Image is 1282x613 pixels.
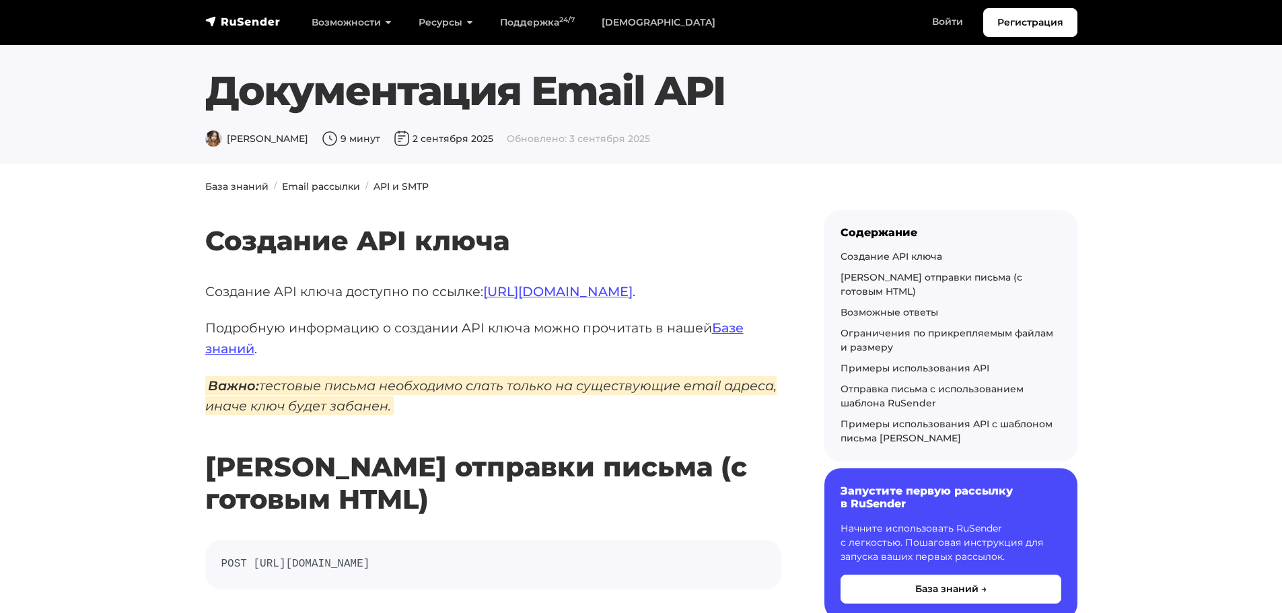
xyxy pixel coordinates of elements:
a: Email рассылки [282,180,360,192]
a: Ограничения по прикрепляемым файлам и размеру [841,327,1053,353]
span: 9 минут [322,133,380,145]
img: Время чтения [322,131,338,147]
img: Дата публикации [394,131,410,147]
a: [DEMOGRAPHIC_DATA] [588,9,729,36]
a: [URL][DOMAIN_NAME] [483,283,633,299]
sup: 24/7 [559,15,575,24]
strong: Важно: [208,377,259,394]
a: Примеры использования API [841,362,989,374]
code: POST [URL][DOMAIN_NAME] [221,556,765,573]
a: Войти [919,8,976,36]
p: Подробную информацию о создании API ключа можно прочитать в нашей . [205,318,781,359]
a: Возможные ответы [841,306,938,318]
a: Ресурсы [405,9,487,36]
span: 2 сентября 2025 [394,133,493,145]
a: База знаний [205,180,269,192]
img: RuSender [205,15,281,28]
a: Регистрация [983,8,1077,37]
a: Возможности [298,9,405,36]
a: Поддержка24/7 [487,9,588,36]
h6: Запустите первую рассылку в RuSender [841,484,1061,510]
p: Начните использовать RuSender с легкостью. Пошаговая инструкция для запуска ваших первых рассылок. [841,521,1061,564]
a: Базе знаний [205,320,744,357]
span: Обновлено: 3 сентября 2025 [507,133,650,145]
span: [PERSON_NAME] [205,133,308,145]
h2: Создание API ключа [205,185,781,257]
a: Примеры использования API с шаблоном письма [PERSON_NAME] [841,418,1053,444]
a: Создание API ключа [841,250,942,262]
h2: [PERSON_NAME] отправки письма (с готовым HTML) [205,411,781,515]
h1: Документация Email API [205,67,1077,115]
div: Содержание [841,226,1061,239]
a: Отправка письма с использованием шаблона RuSender [841,383,1024,409]
button: База знаний → [841,575,1061,604]
nav: breadcrumb [197,180,1085,194]
em: тестовые письма необходимо слать только на существующие email адреса, иначе ключ будет забанен. [205,376,777,416]
a: API и SMTP [373,180,429,192]
p: Создание API ключа доступно по ссылке: . [205,281,781,302]
a: [PERSON_NAME] отправки письма (с готовым HTML) [841,271,1022,297]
